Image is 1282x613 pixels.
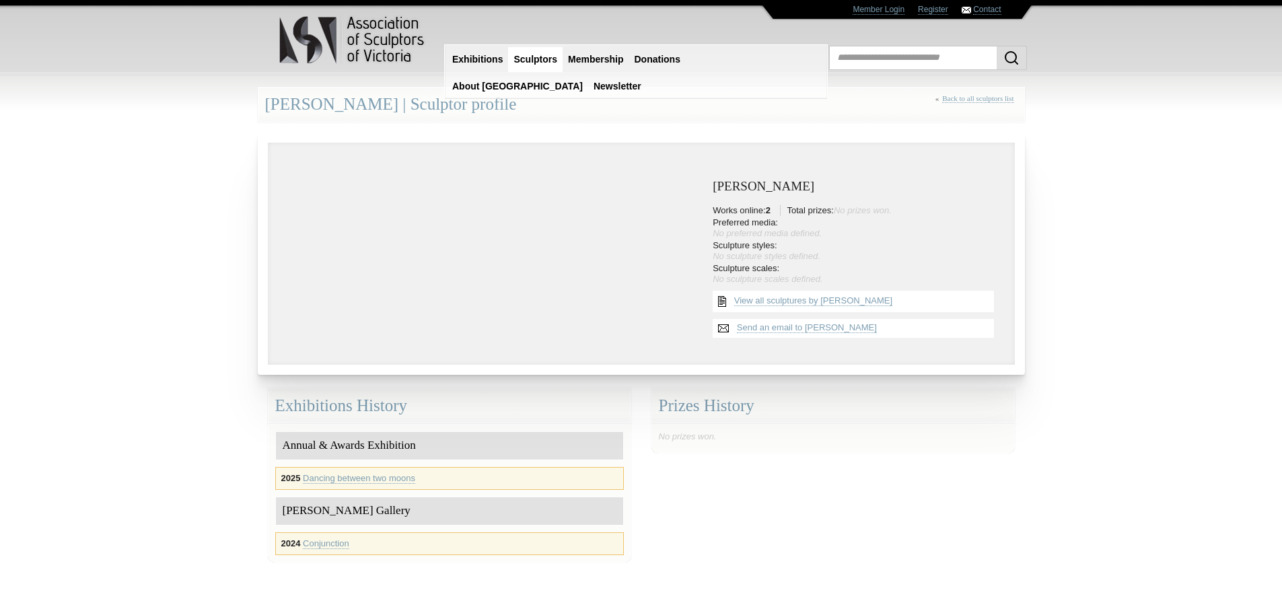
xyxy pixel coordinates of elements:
div: Prizes History [651,388,1015,424]
li: Sculpture styles: [713,240,1001,262]
div: [PERSON_NAME] Gallery [276,497,623,525]
li: Sculpture scales: [713,263,1001,285]
a: About [GEOGRAPHIC_DATA] [447,74,588,99]
h3: [PERSON_NAME] [713,180,1001,194]
strong: 2 [766,205,771,215]
a: Member Login [853,5,904,15]
img: View all {sculptor_name} sculptures list [713,291,732,312]
div: [PERSON_NAME] | Sculptor profile [258,87,1025,122]
li: Works online: Total prizes: [713,205,1001,216]
span: No prizes won. [834,205,892,215]
strong: 2024 [281,538,301,548]
a: Conjunction [303,538,349,549]
a: Contact [973,5,1001,15]
img: logo.png [279,13,427,67]
a: Exhibitions [447,47,508,72]
div: Annual & Awards Exhibition [276,432,623,460]
img: Send an email to Wilani van Wyk-Smit [713,319,734,338]
strong: 2025 [281,473,301,483]
div: Exhibitions History [268,388,631,424]
a: Back to all sculptors list [942,94,1013,103]
div: No sculpture scales defined. [713,274,1001,285]
img: Contact ASV [962,7,971,13]
div: No preferred media defined. [713,228,1001,239]
a: View all sculptures by [PERSON_NAME] [734,295,892,306]
a: Send an email to [PERSON_NAME] [737,322,877,333]
a: Dancing between two moons [303,473,415,484]
span: No prizes won. [659,431,717,441]
a: Newsletter [588,74,647,99]
a: Sculptors [508,47,563,72]
div: « [935,94,1018,118]
img: Search [1003,50,1020,66]
div: No sculpture styles defined. [713,251,1001,262]
a: Membership [563,47,629,72]
li: Preferred media: [713,217,1001,239]
a: Register [918,5,948,15]
a: Donations [629,47,686,72]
